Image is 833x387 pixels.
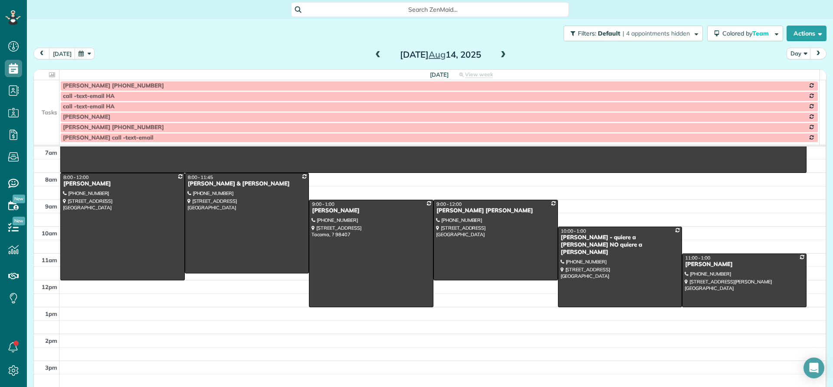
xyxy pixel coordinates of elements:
[45,176,57,183] span: 8am
[13,195,25,203] span: New
[787,26,826,41] button: Actions
[63,180,182,188] div: [PERSON_NAME]
[42,283,57,290] span: 12pm
[436,207,555,215] div: [PERSON_NAME] [PERSON_NAME]
[49,48,75,59] button: [DATE]
[42,257,57,263] span: 11am
[752,29,770,37] span: Team
[386,50,495,59] h2: [DATE] 14, 2025
[63,93,115,100] span: call -text-email HA
[429,49,446,60] span: Aug
[707,26,783,41] button: Colored byTeam
[33,48,50,59] button: prev
[45,310,57,317] span: 1pm
[312,207,431,215] div: [PERSON_NAME]
[63,134,154,141] span: [PERSON_NAME] call -text-email
[810,48,826,59] button: next
[561,234,680,256] div: [PERSON_NAME] - quiere a [PERSON_NAME] NO quiere a [PERSON_NAME]
[63,82,164,89] span: [PERSON_NAME] [PHONE_NUMBER]
[564,26,703,41] button: Filters: Default | 4 appointments hidden
[598,29,621,37] span: Default
[465,71,493,78] span: View week
[63,114,110,120] span: [PERSON_NAME]
[436,201,462,207] span: 9:00 - 12:00
[45,149,57,156] span: 7am
[45,203,57,210] span: 9am
[578,29,596,37] span: Filters:
[623,29,690,37] span: | 4 appointments hidden
[787,48,811,59] button: Day
[803,358,824,378] div: Open Intercom Messenger
[45,337,57,344] span: 2pm
[187,180,307,188] div: [PERSON_NAME] & [PERSON_NAME]
[45,364,57,371] span: 3pm
[685,261,804,268] div: [PERSON_NAME]
[559,26,703,41] a: Filters: Default | 4 appointments hidden
[42,230,57,237] span: 10am
[13,217,25,225] span: New
[430,71,449,78] span: [DATE]
[685,255,710,261] span: 11:00 - 1:00
[63,103,115,110] span: call -text-email HA
[312,201,335,207] span: 9:00 - 1:00
[722,29,772,37] span: Colored by
[63,124,164,131] span: [PERSON_NAME] [PHONE_NUMBER]
[188,174,213,180] span: 8:00 - 11:45
[561,228,586,234] span: 10:00 - 1:00
[63,174,89,180] span: 8:00 - 12:00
